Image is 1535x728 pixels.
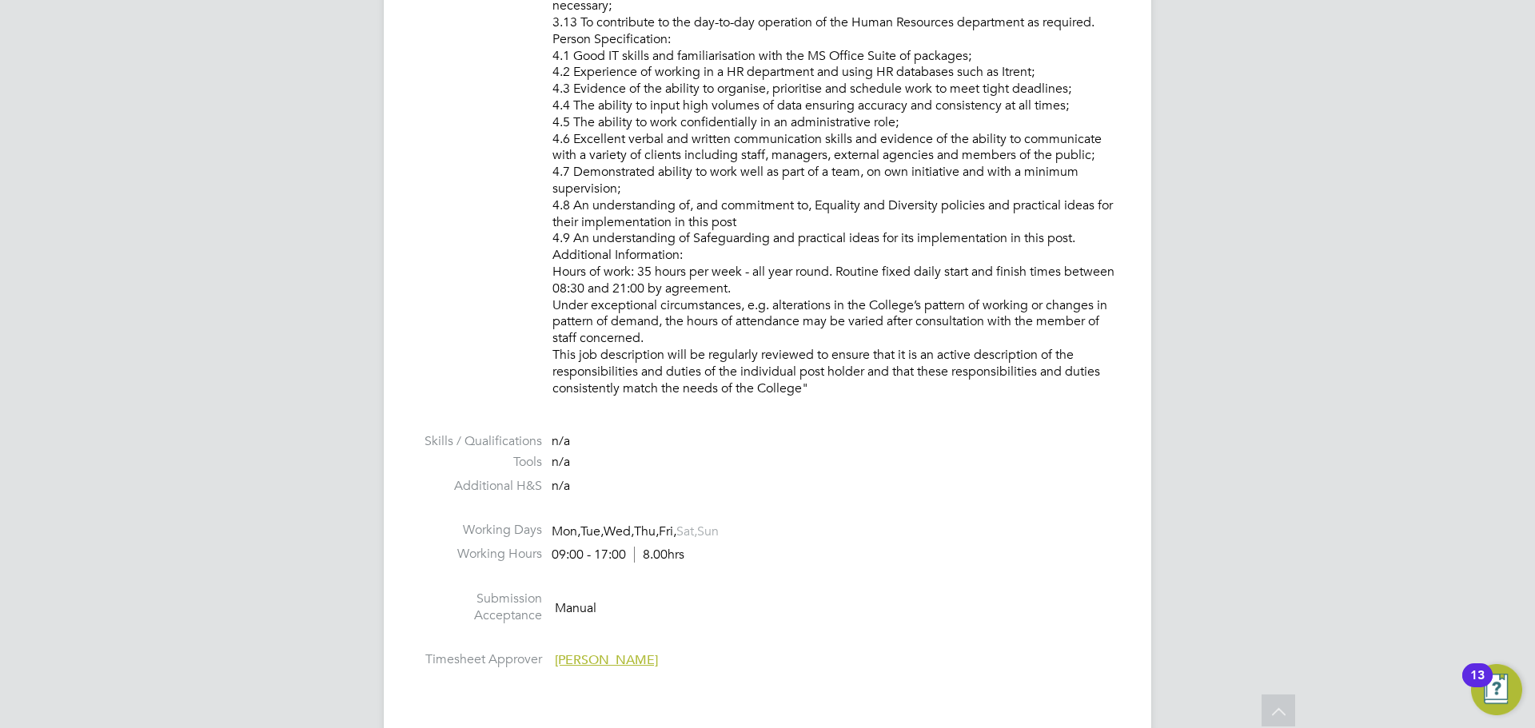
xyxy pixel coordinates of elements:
[555,599,596,615] span: Manual
[580,523,604,539] span: Tue,
[416,651,542,668] label: Timesheet Approver
[416,433,542,450] label: Skills / Qualifications
[416,478,542,495] label: Additional H&S
[552,547,684,563] div: 09:00 - 17:00
[634,523,659,539] span: Thu,
[604,523,634,539] span: Wed,
[552,478,570,494] span: n/a
[416,546,542,563] label: Working Hours
[676,523,697,539] span: Sat,
[1471,664,1522,715] button: Open Resource Center, 13 new notifications
[552,433,570,449] span: n/a
[416,454,542,471] label: Tools
[659,523,676,539] span: Fri,
[1470,675,1485,696] div: 13
[555,652,658,668] span: [PERSON_NAME]
[634,547,684,563] span: 8.00hrs
[416,591,542,624] label: Submission Acceptance
[697,523,719,539] span: Sun
[552,523,580,539] span: Mon,
[552,454,570,470] span: n/a
[416,522,542,539] label: Working Days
